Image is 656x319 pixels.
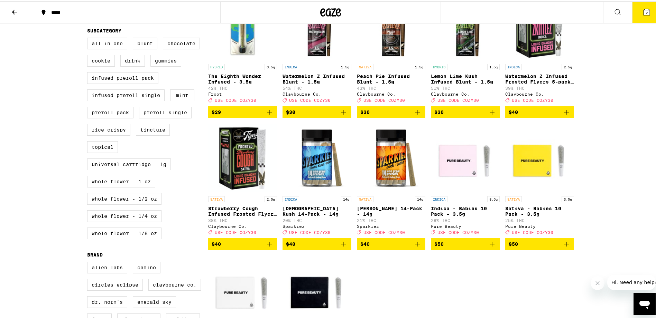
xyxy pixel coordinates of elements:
[215,97,256,101] span: USE CODE COZY30
[283,237,351,249] button: Add to bag
[208,217,277,221] p: 38% THC
[283,204,351,215] p: [DEMOGRAPHIC_DATA] Kush 14-Pack - 14g
[646,9,648,13] span: 2
[487,195,500,201] p: 3.5g
[208,105,277,117] button: Add to bag
[591,275,604,289] iframe: Close message
[87,192,161,203] label: Whole Flower - 1/2 oz
[512,97,553,101] span: USE CODE COZY30
[357,195,373,201] p: SATIVA
[136,123,170,134] label: Tincture
[133,295,176,307] label: Emerald Sky
[357,62,373,69] p: SATIVA
[87,123,130,134] label: Rice Crispy
[265,62,277,69] p: 3.5g
[289,97,331,101] span: USE CODE COZY30
[283,122,351,191] img: Sparkiez - Hindu Kush 14-Pack - 14g
[509,240,518,245] span: $50
[634,291,656,313] iframe: Button to launch messaging window
[505,62,522,69] p: INDICA
[505,85,574,89] p: 39% THC
[208,90,277,95] div: Froot
[87,27,121,32] legend: Subcategory
[286,240,295,245] span: $40
[133,36,157,48] label: Blunt
[208,85,277,89] p: 42% THC
[87,174,155,186] label: Whole Flower - 1 oz
[357,122,426,191] img: Sparkiez - Jack 14-Pack - 14g
[431,122,500,237] a: Open page for Indica - Babies 10 Pack - 3.5g from Pure Beauty
[87,105,133,117] label: Preroll Pack
[357,72,426,83] p: Peach Pie Infused Blunt - 1.5g
[505,105,574,117] button: Add to bag
[87,226,161,238] label: Whole Flower - 1/8 oz
[87,278,143,289] label: Circles Eclipse
[357,122,426,237] a: Open page for Jack 14-Pack - 14g from Sparkiez
[505,223,574,227] div: Pure Beauty
[505,122,574,191] img: Pure Beauty - Sativa - Babies 10 Pack - 3.5g
[215,229,256,233] span: USE CODE COZY30
[357,217,426,221] p: 21% THC
[283,72,351,83] p: Watermelon Z Infused Blunt - 1.5g
[283,62,299,69] p: INDICA
[4,5,50,10] span: Hi. Need any help?
[208,62,225,69] p: HYBRID
[133,260,160,272] label: Camino
[415,195,425,201] p: 14g
[208,72,277,83] p: The Eighth Wonder Infused - 3.5g
[283,85,351,89] p: 54% THC
[431,204,500,215] p: Indica - Babies 10 Pack - 3.5g
[562,195,574,201] p: 3.5g
[505,237,574,249] button: Add to bag
[208,122,277,237] a: Open page for Strawberry Cough Infused Frosted Flyers 5-Pack - 2.5g from Claybourne Co.
[87,88,165,100] label: Infused Preroll Single
[87,36,127,48] label: All-In-One
[505,217,574,221] p: 25% THC
[360,108,370,114] span: $30
[120,54,145,65] label: Drink
[431,195,447,201] p: INDICA
[607,273,656,289] iframe: Message from company
[289,229,331,233] span: USE CODE COZY30
[431,217,500,221] p: 28% THC
[505,122,574,237] a: Open page for Sativa - Babies 10 Pack - 3.5g from Pure Beauty
[431,72,500,83] p: Lemon Lime Kush Infused Blunt - 1.5g
[208,195,225,201] p: SATIVA
[208,237,277,249] button: Add to bag
[431,85,500,89] p: 51% THC
[437,229,479,233] span: USE CODE COZY30
[283,105,351,117] button: Add to bag
[208,223,277,227] div: Claybourne Co.
[505,72,574,83] p: Watermelon Z Infused Frosted Flyers 5-pack - 2.5g
[208,204,277,215] p: Strawberry Cough Infused Frosted Flyers 5-Pack - 2.5g
[505,204,574,215] p: Sativa - Babies 10 Pack - 3.5g
[357,85,426,89] p: 43% THC
[431,62,447,69] p: HYBRID
[139,105,192,117] label: Preroll Single
[170,88,194,100] label: Mint
[283,223,351,227] div: Sparkiez
[150,54,181,65] label: Gummies
[363,229,405,233] span: USE CODE COZY30
[212,108,221,114] span: $29
[87,54,115,65] label: Cookie
[341,195,351,201] p: 14g
[562,62,574,69] p: 2.5g
[360,240,370,245] span: $40
[87,295,127,307] label: Dr. Norm's
[363,97,405,101] span: USE CODE COZY30
[434,240,444,245] span: $50
[357,237,426,249] button: Add to bag
[431,122,500,191] img: Pure Beauty - Indica - Babies 10 Pack - 3.5g
[212,240,221,245] span: $40
[431,90,500,95] div: Claybourne Co.
[357,105,426,117] button: Add to bag
[505,90,574,95] div: Claybourne Co.
[87,157,171,169] label: Universal Cartridge - 1g
[487,62,500,69] p: 1.5g
[437,97,479,101] span: USE CODE COZY30
[87,140,118,152] label: Topical
[283,217,351,221] p: 20% THC
[431,237,500,249] button: Add to bag
[87,260,127,272] label: Alien Labs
